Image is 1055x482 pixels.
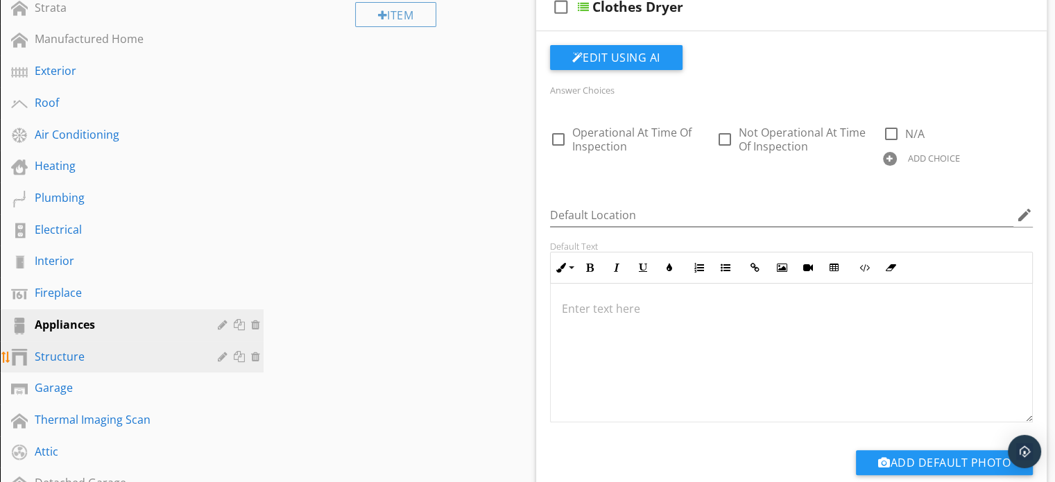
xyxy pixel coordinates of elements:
div: Exterior [35,62,198,79]
div: Garage [35,379,198,396]
button: Insert Image (Ctrl+P) [769,255,795,281]
span: N/A [905,126,925,141]
button: Insert Video [795,255,821,281]
input: Default Location [550,204,1014,227]
button: Insert Table [821,255,848,281]
div: Default Text [550,241,1033,252]
button: Edit Using AI [550,45,683,70]
button: Inline Style [551,255,577,281]
div: Roof [35,94,198,111]
div: Electrical [35,221,198,238]
span: Not Operational At Time Of Inspection [739,125,866,154]
div: Fireplace [35,284,198,301]
div: Manufactured Home [35,31,198,47]
div: Interior [35,252,198,269]
div: Item [355,2,437,27]
label: Answer Choices [550,84,615,96]
div: Open Intercom Messenger [1008,435,1041,468]
div: ADD CHOICE [908,153,960,164]
div: Heating [35,157,198,174]
div: Attic [35,443,198,460]
div: Appliances [35,316,198,333]
button: Underline (Ctrl+U) [630,255,656,281]
div: Plumbing [35,189,198,206]
button: Add Default Photo [856,450,1033,475]
div: Air Conditioning [35,126,198,143]
button: Insert Link (Ctrl+K) [742,255,769,281]
button: Ordered List [686,255,712,281]
div: Thermal Imaging Scan [35,411,198,428]
button: Code View [851,255,877,281]
i: edit [1016,207,1033,223]
div: Structure [35,348,198,365]
button: Unordered List [712,255,739,281]
button: Colors [656,255,683,281]
button: Italic (Ctrl+I) [603,255,630,281]
button: Bold (Ctrl+B) [577,255,603,281]
button: Clear Formatting [877,255,904,281]
span: Operational At Time Of Inspection [572,125,692,154]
